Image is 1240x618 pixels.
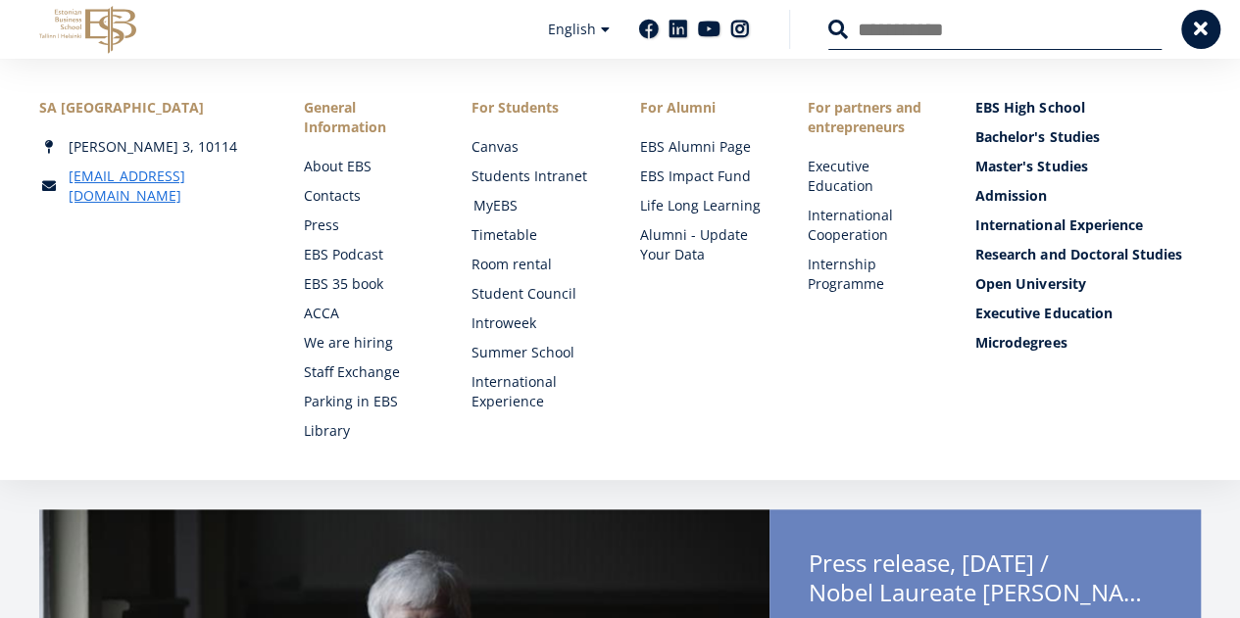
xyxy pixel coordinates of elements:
[640,137,769,157] a: EBS Alumni Page
[808,157,936,196] a: Executive Education
[640,225,769,264] a: Alumni - Update Your Data
[975,186,1201,206] a: Admission
[473,196,602,215] a: MyEBS
[975,304,1201,323] a: Executive Education
[304,392,432,411] a: Parking in EBS
[39,98,265,118] div: SA [GEOGRAPHIC_DATA]
[975,274,1201,294] a: Open University
[304,304,432,323] a: ACCA
[39,137,265,157] div: [PERSON_NAME] 3, 10114
[975,98,1201,118] a: EBS High School
[471,255,600,274] a: Room rental
[304,245,432,264] a: EBS Podcast
[304,274,432,294] a: EBS 35 book
[809,548,1162,613] span: Press release, [DATE] /
[808,98,936,137] span: For partners and entrepreneurs
[69,166,265,206] a: [EMAIL_ADDRESS][DOMAIN_NAME]
[808,206,936,245] a: International Cooperation
[809,578,1162,607] span: Nobel Laureate [PERSON_NAME] to Deliver Lecture at [GEOGRAPHIC_DATA]
[808,255,936,294] a: Internship Programme
[471,166,600,186] a: Students Intranet
[975,333,1201,353] a: Microdegrees
[669,20,688,39] a: Linkedin
[471,98,600,118] a: For Students
[975,157,1201,176] a: Master's Studies
[975,245,1201,264] a: Research and Doctoral Studies
[304,215,432,235] a: Press
[471,284,600,304] a: Student Council
[304,98,432,137] span: General Information
[639,20,659,39] a: Facebook
[975,127,1201,147] a: Bachelor's Studies
[698,20,720,39] a: Youtube
[640,166,769,186] a: EBS Impact Fund
[304,333,432,353] a: We are hiring
[471,137,600,157] a: Canvas
[304,157,432,176] a: About EBS
[975,215,1201,235] a: International Experience
[471,225,600,245] a: Timetable
[730,20,750,39] a: Instagram
[471,343,600,362] a: Summer School
[471,313,600,333] a: Introweek
[471,372,600,411] a: International Experience
[640,98,769,118] span: For Alumni
[304,362,432,382] a: Staff Exchange
[304,421,432,441] a: Library
[640,196,769,215] a: Life Long Learning
[304,186,432,206] a: Contacts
